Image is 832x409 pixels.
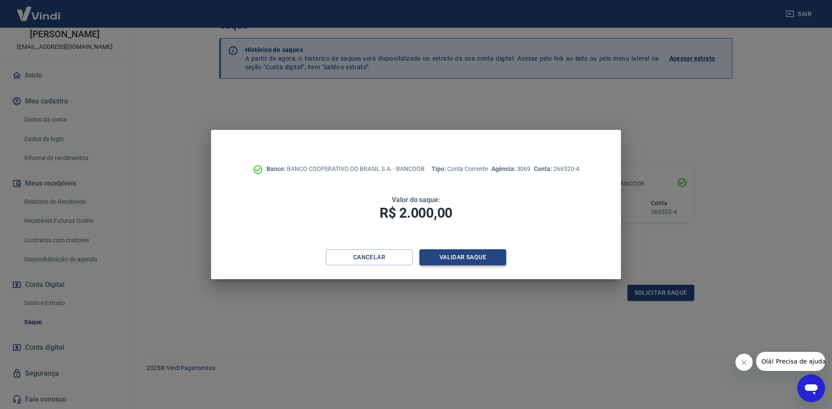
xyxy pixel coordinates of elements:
p: 266520-4 [534,164,579,174]
span: Olá! Precisa de ajuda? [5,6,73,13]
span: Conta: [534,165,553,172]
span: Banco: [266,165,287,172]
span: Agência: [491,165,517,172]
span: Tipo: [432,165,447,172]
p: 3069 [491,164,530,174]
iframe: Fechar mensagem [735,354,753,371]
iframe: Mensagem da empresa [756,352,825,371]
span: R$ 2.000,00 [380,205,452,221]
p: Conta Corrente [432,164,488,174]
button: Validar saque [419,249,506,265]
button: Cancelar [326,249,413,265]
iframe: Botão para abrir a janela de mensagens [797,374,825,402]
span: Valor do saque: [392,196,440,204]
p: BANCO COOPERATIVO DO BRASIL S.A. - BANCOOB [266,164,425,174]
